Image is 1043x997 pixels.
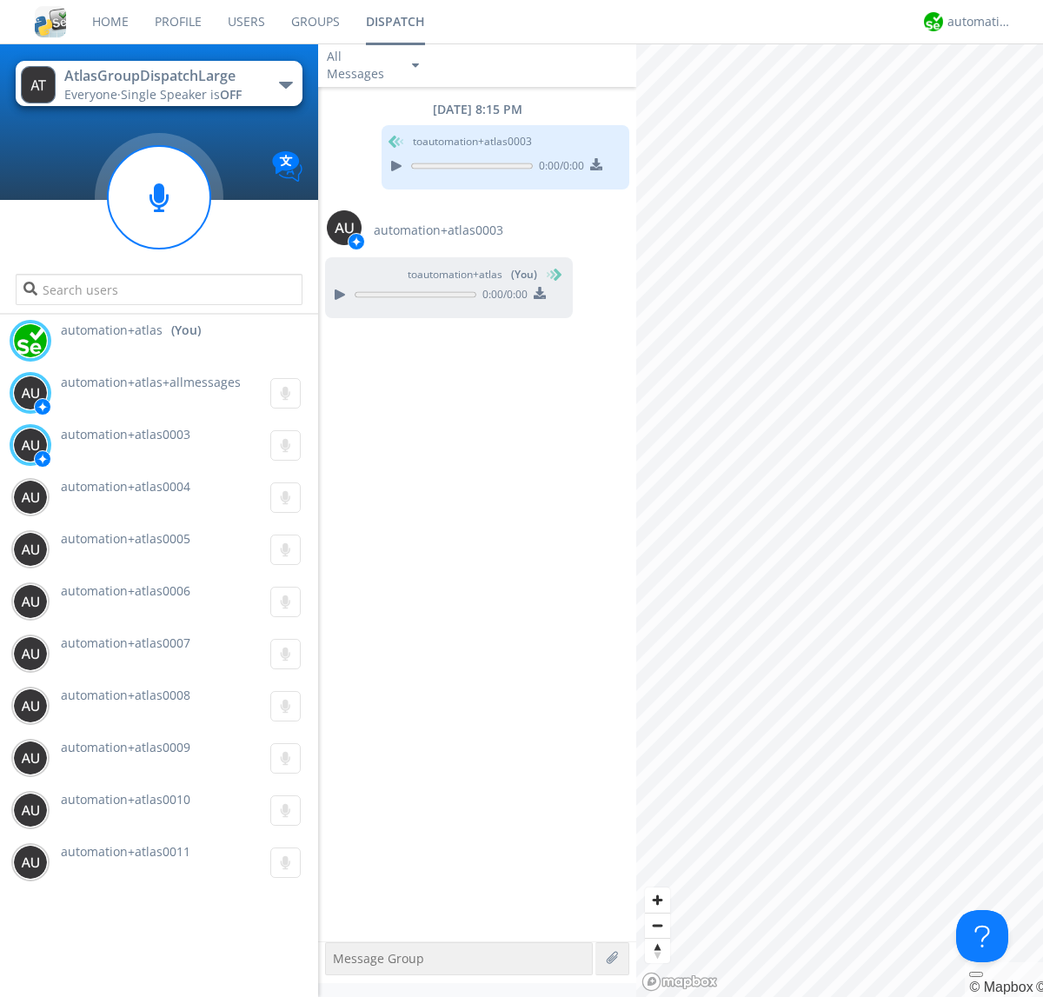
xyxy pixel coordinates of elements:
button: AtlasGroupDispatchLargeEveryone·Single Speaker isOFF [16,61,302,106]
span: automation+atlas0007 [61,635,190,651]
img: 373638.png [13,480,48,515]
img: cddb5a64eb264b2086981ab96f4c1ba7 [35,6,66,37]
img: 373638.png [13,376,48,410]
img: 373638.png [13,428,48,462]
span: Single Speaker is [121,86,242,103]
span: Zoom out [645,914,670,938]
span: automation+atlas0003 [61,426,190,442]
button: Toggle attribution [969,972,983,977]
div: (You) [171,322,201,339]
span: automation+atlas0008 [61,687,190,703]
img: 373638.png [21,66,56,103]
img: 373638.png [13,688,48,723]
span: to automation+atlas [408,267,537,282]
button: Zoom out [645,913,670,938]
img: d2d01cd9b4174d08988066c6d424eccd [13,323,48,358]
div: AtlasGroupDispatchLarge [64,66,260,86]
div: automation+atlas [947,13,1013,30]
span: Reset bearing to north [645,939,670,963]
div: All Messages [327,48,396,83]
span: OFF [220,86,242,103]
span: automation+atlas+allmessages [61,374,241,390]
span: automation+atlas0005 [61,530,190,547]
button: Reset bearing to north [645,938,670,963]
img: 373638.png [13,532,48,567]
div: Everyone · [64,86,260,103]
input: Search users [16,274,302,305]
img: download media button [534,287,546,299]
iframe: Toggle Customer Support [956,910,1008,962]
img: download media button [590,158,602,170]
span: automation+atlas0011 [61,843,190,860]
span: 0:00 / 0:00 [533,158,584,177]
img: 373638.png [13,636,48,671]
a: Mapbox logo [641,972,718,992]
span: automation+atlas0003 [374,222,503,239]
span: 0:00 / 0:00 [476,287,528,306]
span: automation+atlas0009 [61,739,190,755]
img: 373638.png [13,741,48,775]
span: automation+atlas0010 [61,791,190,808]
button: Zoom in [645,887,670,913]
span: automation+atlas [61,322,163,339]
img: 373638.png [327,210,362,245]
img: caret-down-sm.svg [412,63,419,68]
img: 373638.png [13,845,48,880]
span: automation+atlas0004 [61,478,190,495]
span: to automation+atlas0003 [413,134,532,150]
img: 373638.png [13,793,48,828]
a: Mapbox [969,980,1033,994]
img: Translation enabled [272,151,302,182]
div: [DATE] 8:15 PM [318,101,636,118]
img: 373638.png [13,584,48,619]
span: automation+atlas0006 [61,582,190,599]
span: (You) [511,267,537,282]
img: d2d01cd9b4174d08988066c6d424eccd [924,12,943,31]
